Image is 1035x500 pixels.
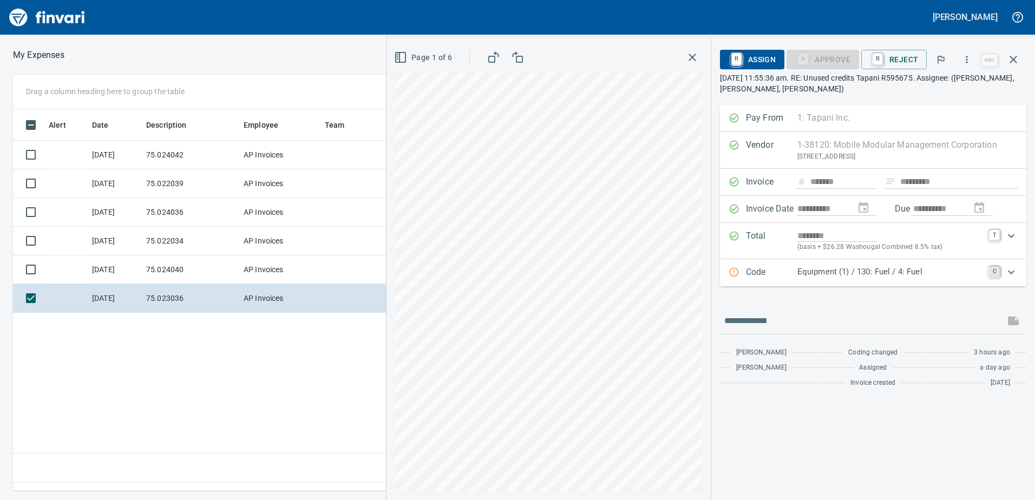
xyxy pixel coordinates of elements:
button: Flag [929,48,953,71]
td: AP Invoices [239,141,320,169]
td: AP Invoices [239,227,320,255]
a: R [731,53,742,65]
p: Equipment (1) / 130: Fuel / 4: Fuel [797,266,982,278]
span: Employee [244,119,292,131]
span: Page 1 of 6 [396,51,452,64]
button: More [955,48,979,71]
span: [PERSON_NAME] [736,347,787,358]
a: C [989,266,1000,277]
button: RAssign [720,50,784,69]
div: Equipment required [787,54,859,63]
td: 75.024040 [142,255,239,284]
td: 75.022034 [142,227,239,255]
span: 3 hours ago [974,347,1010,358]
span: Coding changed [848,347,898,358]
td: 75.023036 [142,284,239,313]
td: [DATE] [88,284,142,313]
td: [DATE] [88,227,142,255]
p: My Expenses [13,49,64,62]
span: Date [92,119,109,131]
a: esc [981,54,998,66]
p: (basis + $26.28 Washougal Combined 8.5% tax) [797,242,982,253]
span: Team [325,119,359,131]
span: This records your message into the invoice and notifies anyone mentioned [1000,308,1026,334]
button: [PERSON_NAME] [930,9,1000,25]
td: 75.024036 [142,198,239,227]
nav: breadcrumb [13,49,64,62]
h5: [PERSON_NAME] [933,11,998,23]
td: [DATE] [88,198,142,227]
div: Expand [720,259,1026,286]
span: [DATE] [991,378,1010,389]
span: Alert [49,119,80,131]
p: Total [746,229,797,253]
p: Code [746,266,797,280]
a: R [873,53,883,65]
td: 75.024042 [142,141,239,169]
span: Assigned [859,363,887,373]
span: Close invoice [979,47,1026,73]
span: Description [146,119,201,131]
div: Expand [720,223,1026,259]
span: a day ago [980,363,1010,373]
span: [PERSON_NAME] [736,363,787,373]
span: Invoice created [850,378,896,389]
span: Employee [244,119,278,131]
p: [DATE] 11:55:36 am. RE: Unused credits Tapani R595675. Assignee: ([PERSON_NAME], [PERSON_NAME], [... [720,73,1026,94]
td: [DATE] [88,169,142,198]
span: Date [92,119,123,131]
span: Reject [870,50,918,69]
span: Assign [729,50,776,69]
p: Drag a column heading here to group the table [26,86,185,97]
a: T [989,229,1000,240]
button: RReject [861,50,927,69]
span: Description [146,119,187,131]
td: [DATE] [88,141,142,169]
button: Page 1 of 6 [392,48,456,68]
span: Alert [49,119,66,131]
td: AP Invoices [239,284,320,313]
td: 75.022039 [142,169,239,198]
td: [DATE] [88,255,142,284]
span: Team [325,119,345,131]
td: AP Invoices [239,198,320,227]
td: AP Invoices [239,255,320,284]
td: AP Invoices [239,169,320,198]
img: Finvari [6,4,88,30]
